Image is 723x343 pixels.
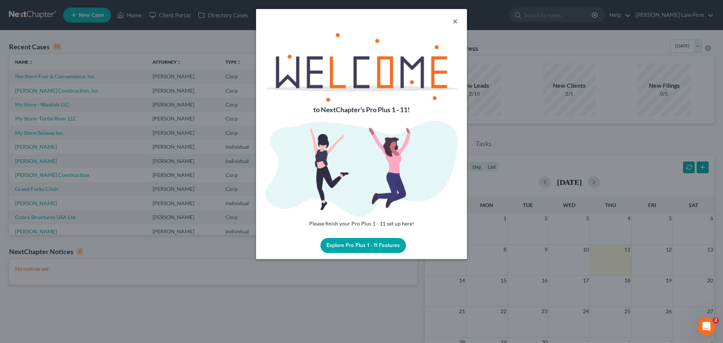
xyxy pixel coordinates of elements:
[265,33,458,102] img: welcome-text-e93f4f82ca6d878d2ad9a3ded85473c796df44e9f91f246eb1f7c07e4ed40195.png
[713,317,719,323] span: 2
[265,121,458,217] img: welcome-image-a26b3a25d675c260772de98b9467ebac63c13b2f3984d8371938e0f217e76b47.png
[265,220,458,227] p: Please finish your Pro Plus 1 - 11 set up here!
[697,317,715,335] iframe: Intercom live chat
[265,105,458,115] p: to NextChapter's Pro Plus 1 - 11!
[320,238,406,253] button: Explore Pro Plus 1 - 11 Features
[453,17,458,26] button: ×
